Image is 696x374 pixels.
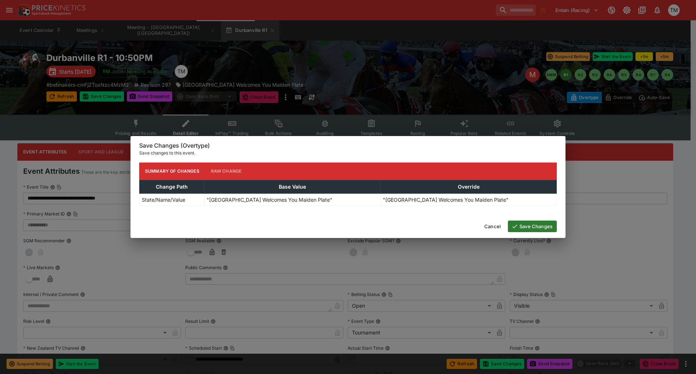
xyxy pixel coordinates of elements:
td: "[GEOGRAPHIC_DATA] Welcomes You Maiden Plate" [381,193,557,206]
button: Summary of Changes [139,163,205,180]
th: Override [381,180,557,193]
p: Save changes to this event. [139,149,557,157]
button: Raw Change [205,163,248,180]
button: Save Changes [508,221,557,232]
p: State/Name/Value [142,196,185,204]
td: "[GEOGRAPHIC_DATA] Welcomes You Maiden Plate" [204,193,381,206]
button: Cancel [480,221,505,232]
th: Base Value [204,180,381,193]
th: Change Path [140,180,204,193]
h6: Save Changes (Overtype) [139,142,557,149]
